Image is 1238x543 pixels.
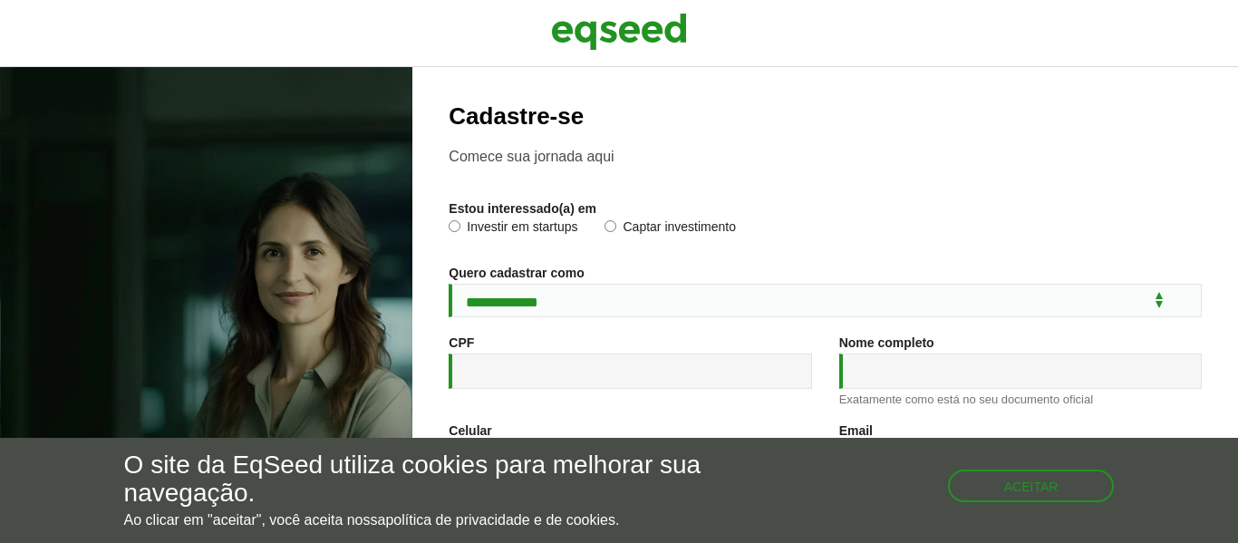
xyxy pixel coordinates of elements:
label: Celular [449,424,491,437]
h2: Cadastre-se [449,103,1202,130]
input: Investir em startups [449,220,460,232]
a: política de privacidade e de cookies [385,513,615,528]
label: Investir em startups [449,220,577,238]
label: CPF [449,336,474,349]
div: Exatamente como está no seu documento oficial [839,393,1202,405]
input: Captar investimento [604,220,616,232]
label: Quero cadastrar como [449,267,584,279]
label: Email [839,424,873,437]
img: EqSeed Logo [551,9,687,54]
label: Captar investimento [604,220,736,238]
label: Nome completo [839,336,934,349]
p: Comece sua jornada aqui [449,148,1202,165]
p: Ao clicar em "aceitar", você aceita nossa . [124,511,719,528]
h5: O site da EqSeed utiliza cookies para melhorar sua navegação. [124,451,719,508]
button: Aceitar [948,470,1115,502]
label: Estou interessado(a) em [449,202,596,215]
